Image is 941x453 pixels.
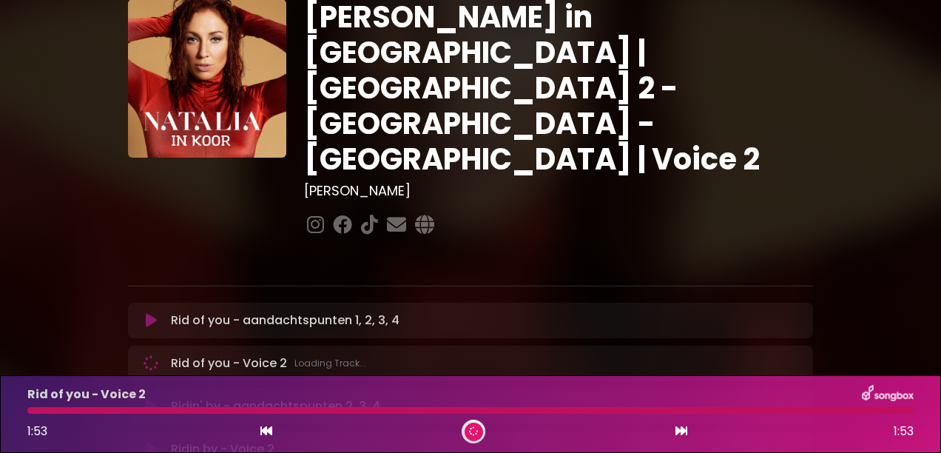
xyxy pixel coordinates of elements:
[894,423,914,440] span: 1:53
[294,357,366,370] span: Loading Track...
[27,423,47,440] span: 1:53
[171,355,366,372] p: Rid of you - Voice 2
[171,312,399,329] p: Rid of you - aandachtspunten 1, 2, 3, 4
[27,386,146,403] p: Rid of you - Voice 2
[862,385,914,404] img: songbox-logo-white.png
[304,183,814,199] h3: [PERSON_NAME]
